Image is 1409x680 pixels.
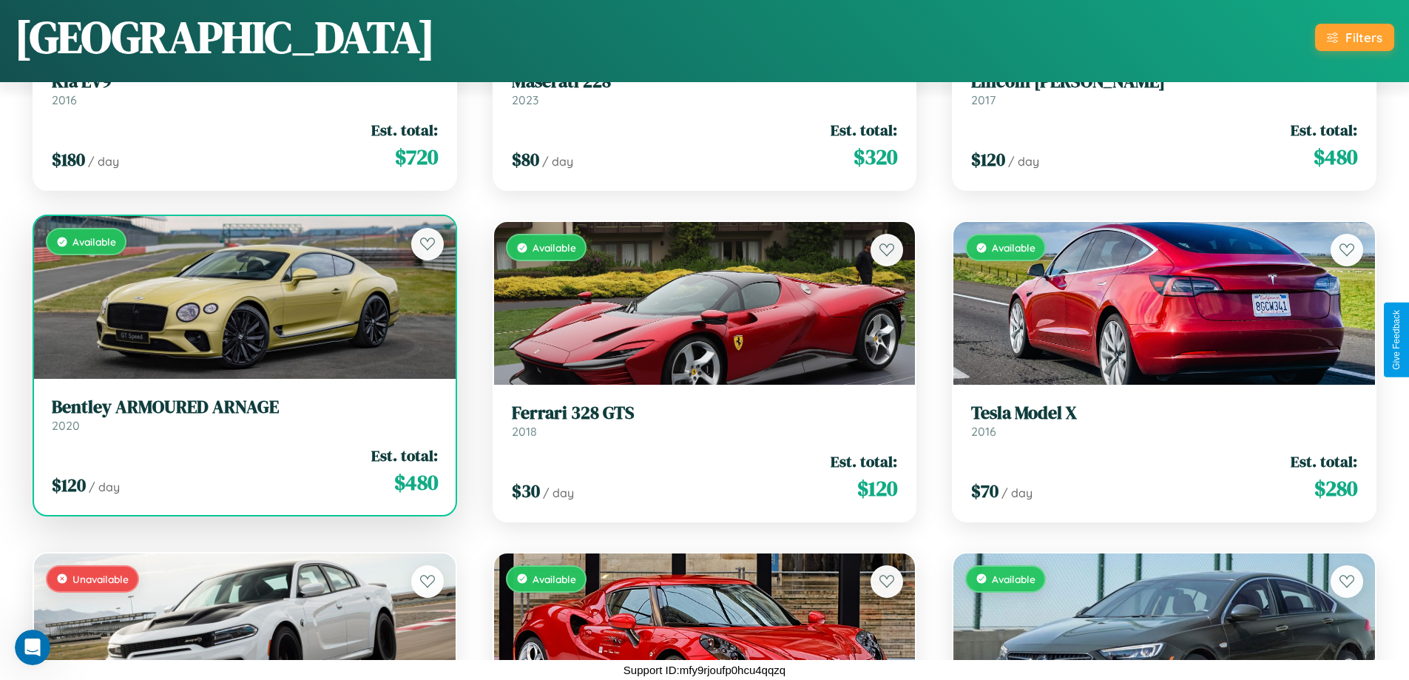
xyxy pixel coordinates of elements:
span: $ 320 [854,142,897,172]
span: / day [542,154,573,169]
h3: Tesla Model X [971,403,1357,424]
span: Est. total: [1291,451,1357,472]
iframe: Intercom live chat [15,630,50,665]
span: / day [1008,154,1039,169]
span: $ 720 [395,142,438,172]
span: 2016 [52,92,77,107]
h3: Bentley ARMOURED ARNAGE [52,397,438,418]
p: Support ID: mfy9rjoufp0hcu4qqzq [624,660,785,680]
div: Give Feedback [1391,310,1402,370]
h1: [GEOGRAPHIC_DATA] [15,7,435,67]
span: Unavailable [72,573,129,585]
span: $ 180 [52,147,85,172]
span: / day [1001,485,1033,500]
span: Available [992,573,1035,585]
span: Est. total: [1291,119,1357,141]
span: $ 480 [394,468,438,497]
span: Available [533,241,576,254]
a: Kia EV92016 [52,71,438,107]
span: $ 120 [971,147,1005,172]
span: Available [533,573,576,585]
span: / day [88,154,119,169]
span: 2017 [971,92,996,107]
span: $ 280 [1314,474,1357,503]
span: $ 120 [857,474,897,503]
a: Lincoln [PERSON_NAME]2017 [971,71,1357,107]
a: Ferrari 328 GTS2018 [512,403,898,439]
span: / day [89,479,120,494]
span: Est. total: [831,119,897,141]
span: 2020 [52,418,80,433]
span: Est. total: [371,445,438,466]
span: $ 30 [512,479,540,503]
span: 2023 [512,92,538,107]
span: Est. total: [831,451,897,472]
a: Maserati 2282023 [512,71,898,107]
h3: Lincoln [PERSON_NAME] [971,71,1357,92]
span: / day [543,485,574,500]
h3: Maserati 228 [512,71,898,92]
h3: Kia EV9 [52,71,438,92]
span: $ 120 [52,473,86,497]
a: Bentley ARMOURED ARNAGE2020 [52,397,438,433]
span: $ 70 [971,479,999,503]
button: Filters [1315,24,1394,51]
span: $ 80 [512,147,539,172]
div: Filters [1345,30,1382,45]
span: Available [992,241,1035,254]
span: Available [72,235,116,248]
h3: Ferrari 328 GTS [512,403,898,424]
span: $ 480 [1314,142,1357,172]
span: 2016 [971,424,996,439]
span: Est. total: [371,119,438,141]
a: Tesla Model X2016 [971,403,1357,439]
span: 2018 [512,424,537,439]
